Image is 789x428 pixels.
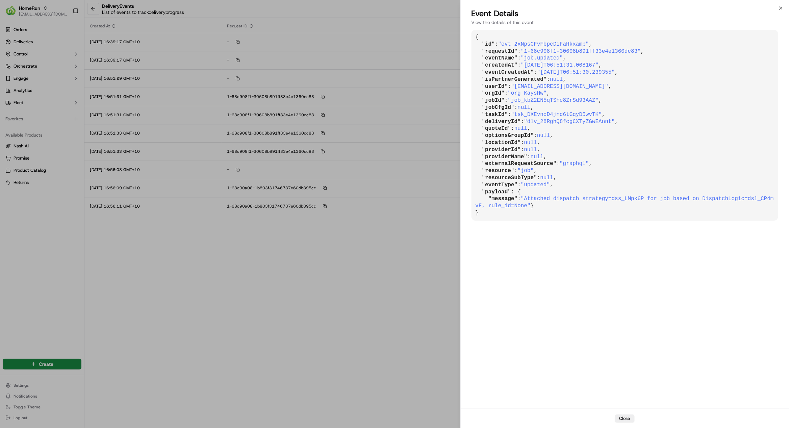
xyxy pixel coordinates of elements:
[67,168,82,173] span: Pylon
[30,71,93,77] div: We're available if you need us!
[537,69,615,75] span: "[DATE]T06:51:30.239355"
[518,168,534,174] span: "job"
[54,148,111,161] a: 💻API Documentation
[485,161,553,167] span: externalRequestSource
[485,140,517,146] span: locationId
[485,119,517,125] span: deliveryId
[485,125,508,132] span: quoteId
[511,112,602,118] span: "tsk_DXEvncD4jnd6tGqyD5wvTK"
[7,65,19,77] img: 1736555255976-a54dd68f-1ca7-489b-9aae-adbdc363a1c4
[60,123,74,128] span: [DATE]
[18,44,122,51] input: Got a question? Start typing here...
[550,76,563,82] span: null
[14,65,26,77] img: 6896339556228_8d8ce7a9af23287cc65f_72.jpg
[485,175,534,181] span: resourceSubType
[524,140,537,146] span: null
[60,105,74,110] span: [DATE]
[472,19,778,26] p: View the details of this event
[115,67,123,75] button: Start new chat
[485,154,524,160] span: providerName
[7,152,12,157] div: 📗
[521,182,550,188] span: "updated"
[485,189,508,195] span: payload
[521,62,599,68] span: "[DATE]T06:51:31.008167"
[508,90,547,96] span: "org_KaysHw"
[511,84,608,90] span: "[EMAIL_ADDRESS][DOMAIN_NAME]"
[485,168,511,174] span: resource
[485,147,517,153] span: providerId
[518,104,531,111] span: null
[21,123,55,128] span: [PERSON_NAME]
[485,55,514,61] span: eventName
[105,87,123,95] button: See all
[485,182,514,188] span: eventType
[14,151,52,158] span: Knowledge Base
[485,41,491,47] span: id
[56,123,58,128] span: •
[4,148,54,161] a: 📗Knowledge Base
[64,151,108,158] span: API Documentation
[57,152,62,157] div: 💻
[560,161,589,167] span: "graphql"
[485,104,511,111] span: jobCfgId
[7,98,18,109] img: Ben Goodger
[485,112,505,118] span: taskId
[514,125,527,132] span: null
[537,133,550,139] span: null
[7,117,18,127] img: Masood Aslam
[498,41,589,47] span: "evt_2xNpsCFvFbpcDiFaHkxamp"
[521,48,641,54] span: "1-68c908f1-30608b891ff33e4e1360dc83"
[485,48,514,54] span: requestId
[476,196,774,209] span: "Attached dispatch strategy=dss_LMpk6P for job based on DispatchLogic=dsl_CP4mvF, rule_id=None"
[485,84,505,90] span: userId
[485,76,543,82] span: isPartnerGenerated
[30,65,111,71] div: Start new chat
[485,69,530,75] span: eventCreatedAt
[521,55,563,61] span: "job.updated"
[56,105,58,110] span: •
[472,30,778,221] pre: { " ": , " ": , " ": , " ": , " ": , " ": , " ": , " ": , " ": , " ": , " ": , " ": , " ": , " ":...
[7,27,123,38] p: Welcome 👋
[472,8,778,19] h2: Event Details
[21,105,55,110] span: [PERSON_NAME]
[7,88,45,93] div: Past conversations
[485,97,501,103] span: jobId
[615,414,635,423] button: Close
[492,196,514,202] span: message
[48,167,82,173] a: Powered byPylon
[524,147,537,153] span: null
[7,7,20,20] img: Nash
[485,90,501,96] span: orgId
[540,175,553,181] span: null
[14,123,19,129] img: 1736555255976-a54dd68f-1ca7-489b-9aae-adbdc363a1c4
[485,62,514,68] span: createdAt
[485,133,530,139] span: optionsGroupId
[524,119,615,125] span: "dlv_28RghQ8fcgCXTyZGwEAnnt"
[14,105,19,111] img: 1736555255976-a54dd68f-1ca7-489b-9aae-adbdc363a1c4
[531,154,543,160] span: null
[508,97,599,103] span: "job_kbZ2EN5qTShc8ZrSd93AAZ"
